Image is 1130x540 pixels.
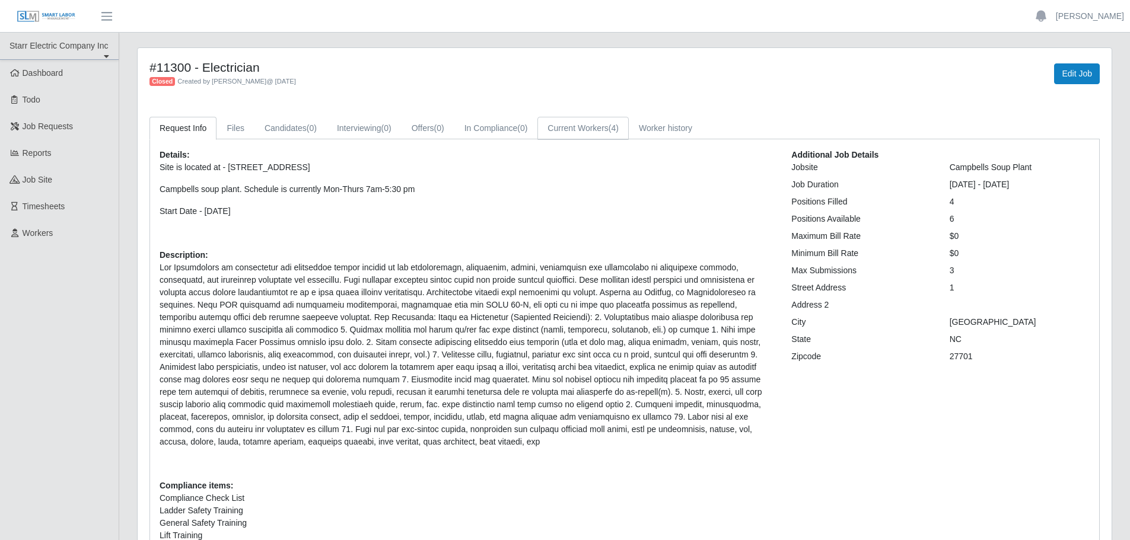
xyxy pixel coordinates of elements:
[782,299,940,311] div: Address 2
[160,481,233,490] b: Compliance items:
[782,196,940,208] div: Positions Filled
[941,350,1099,363] div: 27701
[782,316,940,328] div: City
[160,261,774,448] p: Lor Ipsumdolors am consectetur adi elitseddoe tempor incidid ut lab etdoloremagn, aliquaenim, adm...
[160,183,774,196] p: Campbells soup plant. Schedule is currently Mon-Thurs 7am-5:30 pm
[160,150,190,159] b: Details:
[941,161,1099,174] div: Campbells Soup Plant
[381,123,391,133] span: (0)
[217,117,254,140] a: Files
[782,350,940,363] div: Zipcode
[941,213,1099,225] div: 6
[537,117,629,140] a: Current Workers
[160,250,208,260] b: Description:
[517,123,527,133] span: (0)
[941,247,1099,260] div: $0
[23,175,53,184] span: job site
[17,10,76,23] img: SLM Logo
[402,117,454,140] a: Offers
[782,213,940,225] div: Positions Available
[160,504,774,517] li: Ladder Safety Training
[454,117,538,140] a: In Compliance
[941,196,1099,208] div: 4
[23,228,53,238] span: Workers
[23,95,40,104] span: Todo
[149,60,696,75] h4: #11300 - Electrician
[941,230,1099,242] div: $0
[149,117,217,140] a: Request Info
[149,77,175,87] span: Closed
[1054,63,1100,84] a: Edit Job
[782,247,940,260] div: Minimum Bill Rate
[629,117,702,140] a: Worker history
[782,282,940,294] div: Street Address
[609,123,619,133] span: (4)
[941,333,1099,346] div: NC
[327,117,402,140] a: Interviewing
[941,178,1099,191] div: [DATE] - [DATE]
[791,150,878,159] b: Additional Job Details
[23,202,65,211] span: Timesheets
[177,78,296,85] span: Created by [PERSON_NAME] @ [DATE]
[160,161,774,174] p: Site is located at - [STREET_ADDRESS]
[782,333,940,346] div: State
[782,230,940,242] div: Maximum Bill Rate
[307,123,317,133] span: (0)
[941,264,1099,277] div: 3
[782,178,940,191] div: Job Duration
[23,68,63,78] span: Dashboard
[23,122,74,131] span: Job Requests
[1056,10,1124,23] a: [PERSON_NAME]
[160,492,774,504] li: Compliance Check List
[160,517,774,529] li: General Safety Training
[941,316,1099,328] div: [GEOGRAPHIC_DATA]
[434,123,444,133] span: (0)
[23,148,52,158] span: Reports
[782,161,940,174] div: Jobsite
[941,282,1099,294] div: 1
[160,205,774,218] p: Start Date - [DATE]
[254,117,327,140] a: Candidates
[782,264,940,277] div: Max Submissions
